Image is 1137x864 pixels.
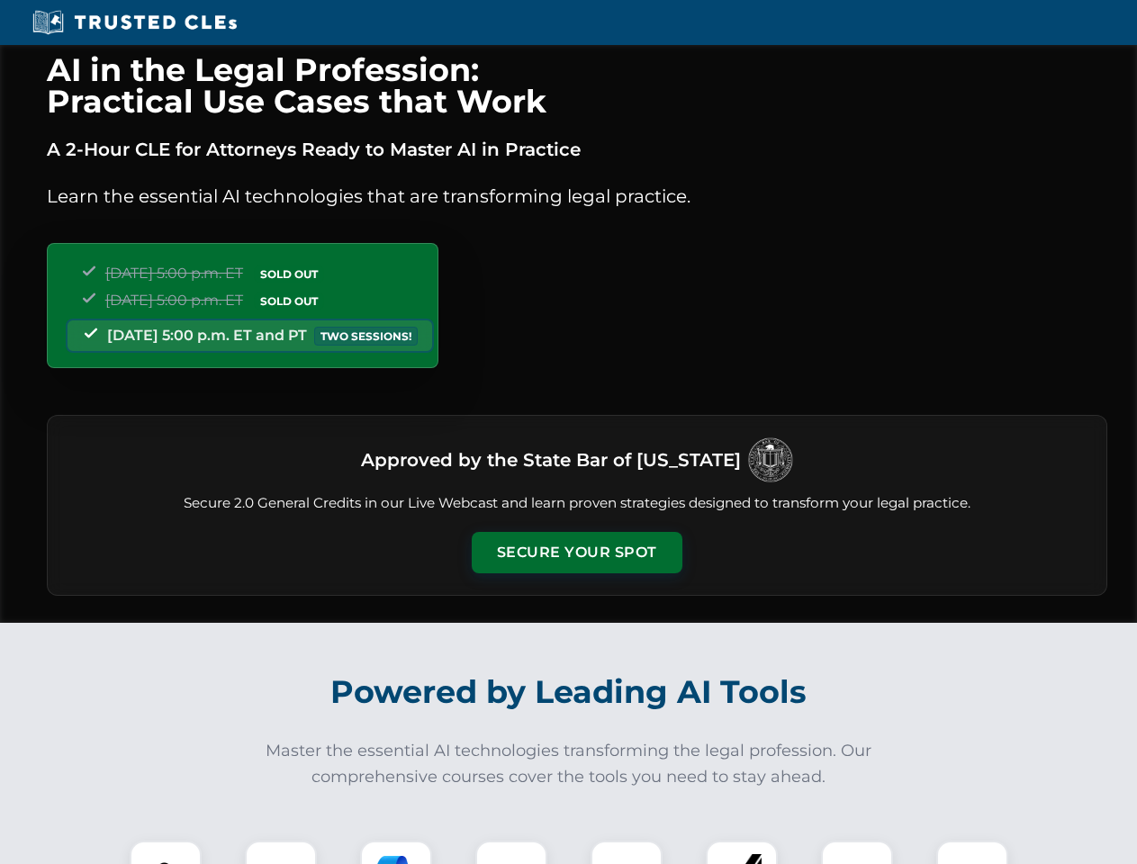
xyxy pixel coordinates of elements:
p: Learn the essential AI technologies that are transforming legal practice. [47,182,1107,211]
span: SOLD OUT [254,265,324,283]
span: [DATE] 5:00 p.m. ET [105,292,243,309]
button: Secure Your Spot [472,532,682,573]
span: [DATE] 5:00 p.m. ET [105,265,243,282]
p: A 2-Hour CLE for Attorneys Ready to Master AI in Practice [47,135,1107,164]
img: Logo [748,437,793,482]
h3: Approved by the State Bar of [US_STATE] [361,444,741,476]
h1: AI in the Legal Profession: Practical Use Cases that Work [47,54,1107,117]
span: SOLD OUT [254,292,324,310]
p: Secure 2.0 General Credits in our Live Webcast and learn proven strategies designed to transform ... [69,493,1085,514]
h2: Powered by Leading AI Tools [70,661,1068,724]
p: Master the essential AI technologies transforming the legal profession. Our comprehensive courses... [254,738,884,790]
img: Trusted CLEs [27,9,242,36]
